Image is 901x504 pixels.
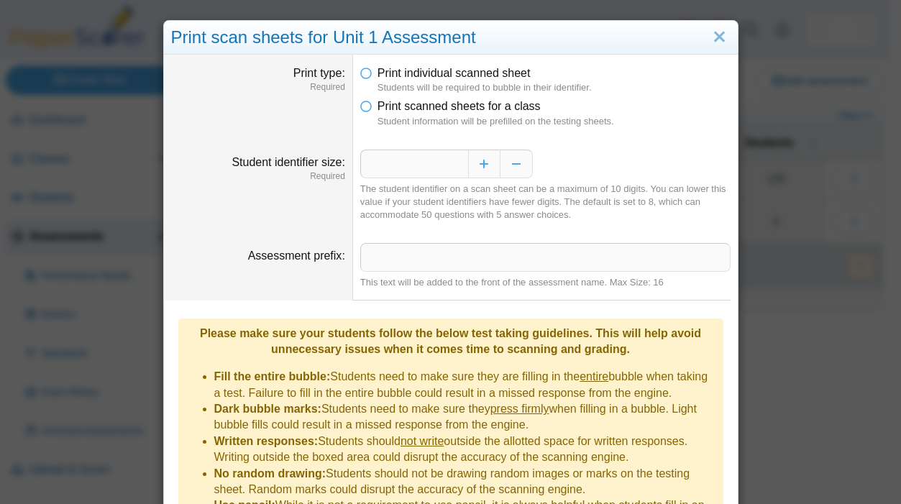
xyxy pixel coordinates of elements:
[214,369,716,401] li: Students need to make sure they are filling in the bubble when taking a test. Failure to fill in ...
[293,67,345,79] label: Print type
[378,115,731,128] dfn: Student information will be prefilled on the testing sheets.
[214,403,321,415] b: Dark bubble marks:
[232,156,344,168] label: Student identifier size
[378,67,531,79] span: Print individual scanned sheet
[360,276,731,289] div: This text will be added to the front of the assessment name. Max Size: 16
[468,150,500,178] button: Increase
[500,150,533,178] button: Decrease
[171,170,345,183] dfn: Required
[378,81,731,94] dfn: Students will be required to bubble in their identifier.
[708,25,731,50] a: Close
[378,100,541,112] span: Print scanned sheets for a class
[171,81,345,93] dfn: Required
[360,183,731,222] div: The student identifier on a scan sheet can be a maximum of 10 digits. You can lower this value if...
[214,434,716,466] li: Students should outside the allotted space for written responses. Writing outside the boxed area ...
[490,403,549,415] u: press firmly
[214,401,716,434] li: Students need to make sure they when filling in a bubble. Light bubble fills could result in a mi...
[214,466,716,498] li: Students should not be drawing random images or marks on the testing sheet. Random marks could di...
[214,467,326,480] b: No random drawing:
[214,370,331,382] b: Fill the entire bubble:
[401,435,444,447] u: not write
[580,370,608,382] u: entire
[200,327,701,355] b: Please make sure your students follow the below test taking guidelines. This will help avoid unne...
[248,249,345,262] label: Assessment prefix
[214,435,319,447] b: Written responses:
[164,21,738,55] div: Print scan sheets for Unit 1 Assessment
